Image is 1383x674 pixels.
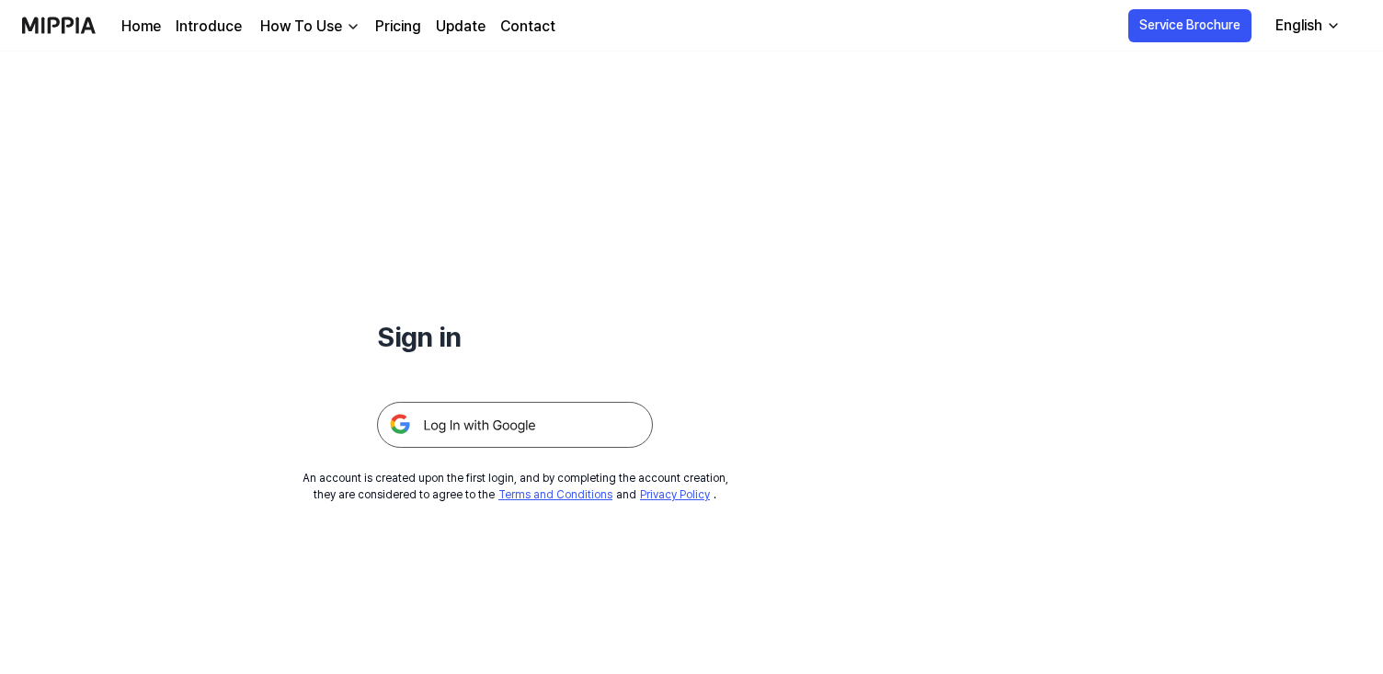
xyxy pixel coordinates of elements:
div: English [1272,15,1326,37]
a: Contact [500,16,555,38]
a: Terms and Conditions [498,488,612,501]
div: An account is created upon the first login, and by completing the account creation, they are cons... [303,470,728,503]
div: How To Use [257,16,346,38]
a: Privacy Policy [640,488,710,501]
a: Update [436,16,486,38]
h1: Sign in [377,316,653,358]
button: How To Use [257,16,360,38]
img: down [346,19,360,34]
a: Introduce [176,16,242,38]
a: Pricing [375,16,421,38]
button: Service Brochure [1128,9,1252,42]
img: 구글 로그인 버튼 [377,402,653,448]
button: English [1261,7,1352,44]
a: Home [121,16,161,38]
